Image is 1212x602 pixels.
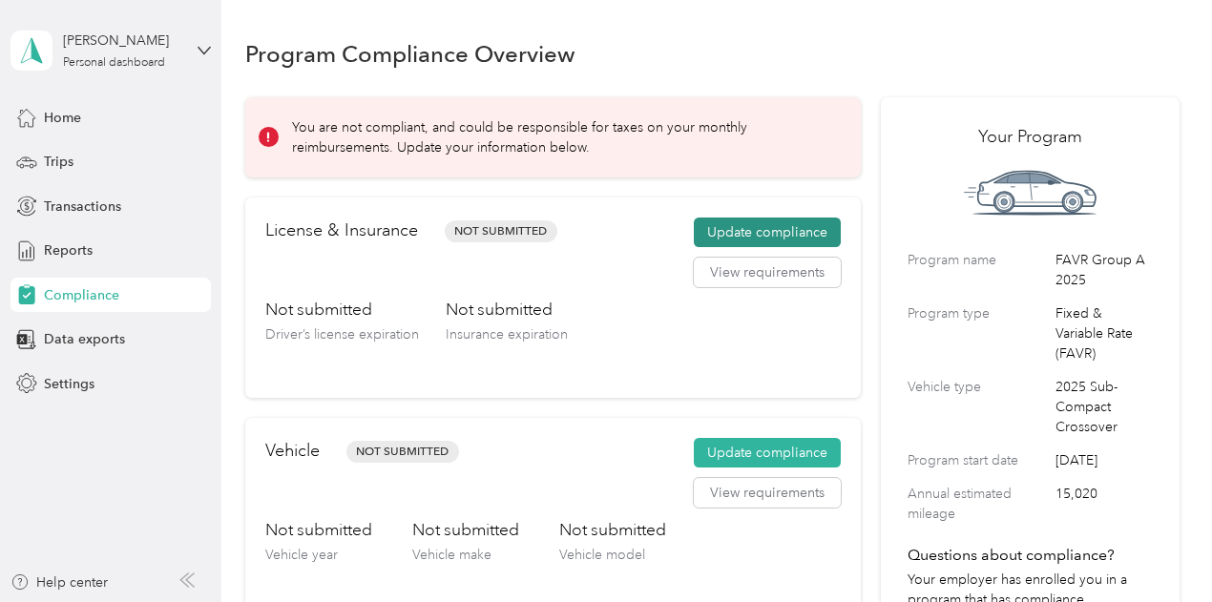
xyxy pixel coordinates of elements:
h4: Questions about compliance? [908,544,1152,567]
h3: Not submitted [265,298,419,322]
span: 2025 Sub-Compact Crossover [1055,377,1152,437]
label: Program name [908,250,1049,290]
span: Fixed & Variable Rate (FAVR) [1055,303,1152,363]
h3: Not submitted [446,298,568,322]
span: Transactions [44,197,121,217]
button: Update compliance [694,438,841,468]
span: Home [44,108,81,128]
iframe: Everlance-gr Chat Button Frame [1105,495,1212,602]
span: FAVR Group A 2025 [1055,250,1152,290]
h1: Program Compliance Overview [245,44,575,64]
span: Settings [44,374,94,394]
span: Trips [44,152,73,172]
button: View requirements [694,258,841,288]
h3: Not submitted [265,518,372,542]
p: You are not compliant, and could be responsible for taxes on your monthly reimbursements. Update ... [292,117,834,157]
span: Vehicle year [265,547,338,563]
label: Annual estimated mileage [908,484,1049,524]
h2: Your Program [908,124,1152,150]
h2: License & Insurance [265,218,418,243]
span: Driver’s license expiration [265,326,419,343]
span: Compliance [44,285,119,305]
span: [DATE] [1055,450,1152,470]
h3: Not submitted [559,518,666,542]
div: Personal dashboard [63,57,165,69]
label: Program type [908,303,1049,363]
span: Vehicle model [559,547,645,563]
label: Vehicle type [908,377,1049,437]
button: View requirements [694,478,841,509]
span: Data exports [44,329,125,349]
button: Update compliance [694,218,841,248]
label: Program start date [908,450,1049,470]
span: Insurance expiration [446,326,568,343]
button: Help center [10,572,108,592]
span: 15,020 [1055,484,1152,524]
h2: Vehicle [265,438,320,464]
span: Reports [44,240,93,260]
h3: Not submitted [412,518,519,542]
div: [PERSON_NAME] [63,31,182,51]
span: Vehicle make [412,547,491,563]
span: Not Submitted [346,441,459,463]
span: Not Submitted [445,220,557,242]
